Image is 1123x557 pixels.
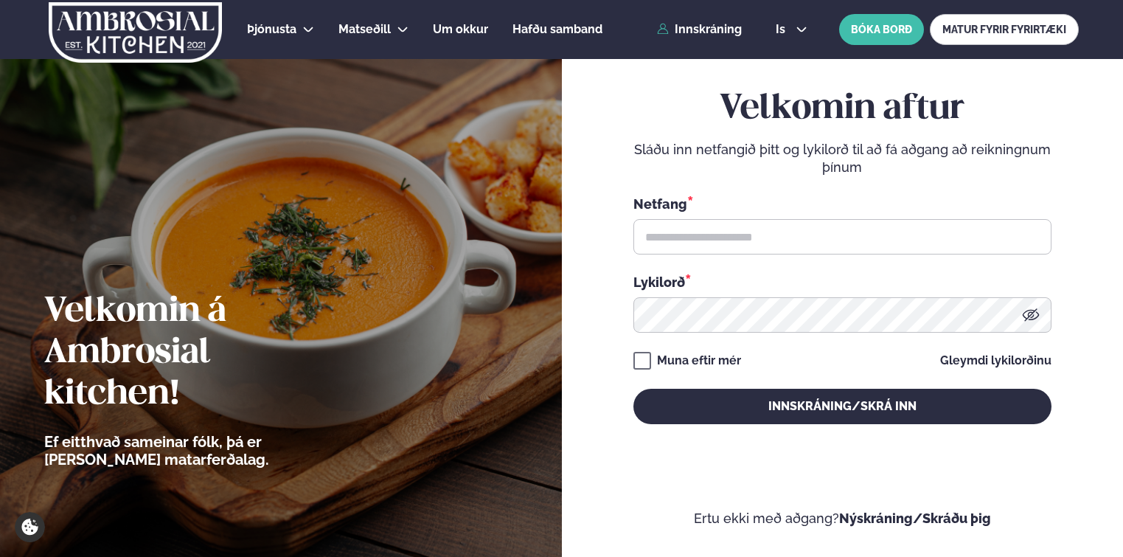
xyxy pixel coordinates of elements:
p: Ertu ekki með aðgang? [606,510,1079,527]
div: Lykilorð [633,272,1051,291]
h2: Velkomin á Ambrosial kitchen! [44,291,350,415]
a: Þjónusta [247,21,296,38]
img: logo [47,2,223,63]
a: Innskráning [657,23,742,36]
span: is [776,24,790,35]
button: is [764,24,819,35]
span: Hafðu samband [512,22,602,36]
span: Um okkur [433,22,488,36]
a: Nýskráning/Skráðu þig [839,511,991,526]
p: Ef eitthvað sameinar fólk, þá er [PERSON_NAME] matarferðalag. [44,433,350,468]
a: Gleymdi lykilorðinu [940,355,1051,367]
span: Matseðill [338,22,391,36]
a: Cookie settings [15,512,45,542]
button: BÓKA BORÐ [839,14,924,45]
a: Hafðu samband [512,21,602,38]
h2: Velkomin aftur [633,89,1051,130]
button: Innskráning/Skrá inn [633,389,1051,424]
a: Matseðill [338,21,391,38]
a: Um okkur [433,21,488,38]
span: Þjónusta [247,22,296,36]
a: MATUR FYRIR FYRIRTÆKI [930,14,1079,45]
div: Netfang [633,194,1051,213]
p: Sláðu inn netfangið þitt og lykilorð til að fá aðgang að reikningnum þínum [633,141,1051,176]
